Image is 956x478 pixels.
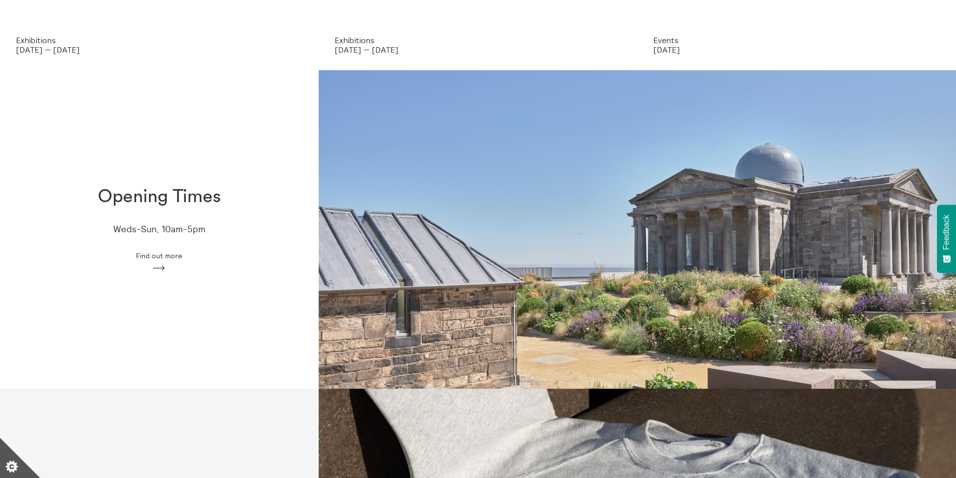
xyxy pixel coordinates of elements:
span: Feedback [942,215,951,250]
p: Exhibitions [16,36,303,45]
span: Find out more [136,252,182,260]
p: Weds-Sun, 10am-5pm [113,224,205,235]
button: Feedback - Show survey [937,205,956,273]
p: [DATE] [653,45,940,54]
p: [DATE] — [DATE] [335,45,621,54]
p: Exhibitions [335,36,621,45]
h1: Opening Times [98,187,221,207]
p: [DATE] — [DATE] [16,45,303,54]
img: Collective Gallery 2019 Photo Tom Nolan 236 2 [319,70,956,389]
p: Events [653,36,940,45]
